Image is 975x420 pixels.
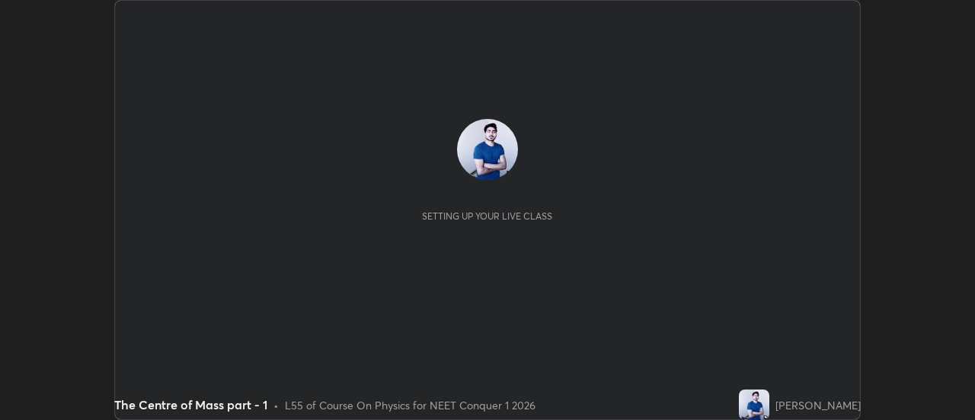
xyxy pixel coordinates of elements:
[457,119,518,180] img: 3
[273,397,279,413] div: •
[114,396,267,414] div: The Centre of Mass part - 1
[422,210,552,222] div: Setting up your live class
[775,397,861,413] div: [PERSON_NAME]
[739,390,769,420] img: 3
[285,397,535,413] div: L55 of Course On Physics for NEET Conquer 1 2026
